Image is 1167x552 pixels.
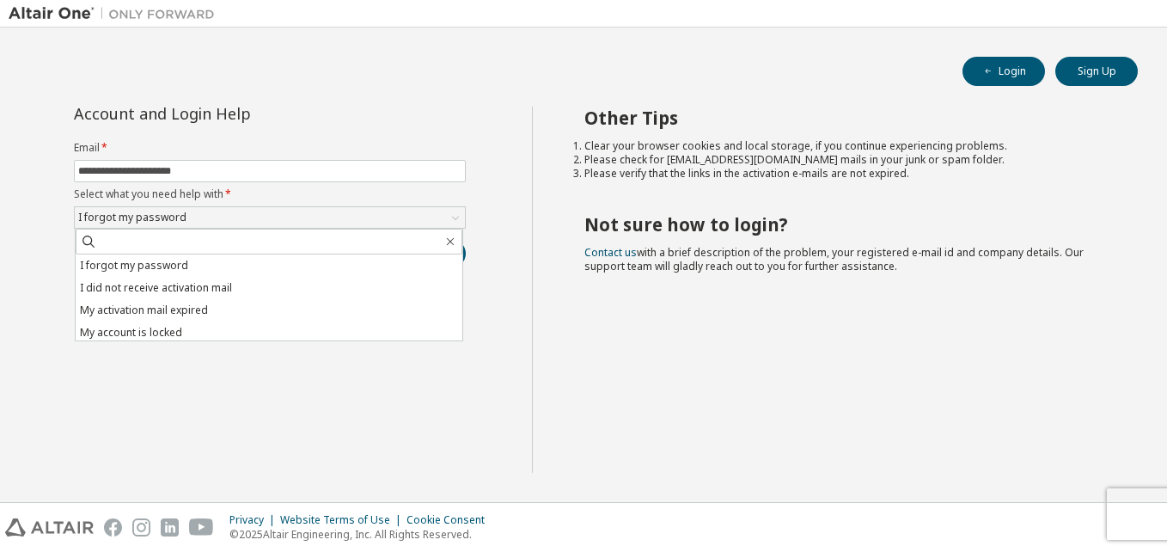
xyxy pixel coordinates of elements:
[74,107,388,120] div: Account and Login Help
[584,107,1108,129] h2: Other Tips
[962,57,1045,86] button: Login
[406,513,495,527] div: Cookie Consent
[74,141,466,155] label: Email
[5,518,94,537] img: altair_logo.svg
[584,153,1108,167] li: Please check for [EMAIL_ADDRESS][DOMAIN_NAME] mails in your junk or spam folder.
[229,513,280,527] div: Privacy
[189,518,214,537] img: youtube.svg
[280,513,406,527] div: Website Terms of Use
[584,245,1084,273] span: with a brief description of the problem, your registered e-mail id and company details. Our suppo...
[76,208,189,227] div: I forgot my password
[584,139,1108,153] li: Clear your browser cookies and local storage, if you continue experiencing problems.
[132,518,150,537] img: instagram.svg
[104,518,122,537] img: facebook.svg
[76,255,462,277] li: I forgot my password
[1055,57,1138,86] button: Sign Up
[584,167,1108,181] li: Please verify that the links in the activation e-mails are not expired.
[161,518,179,537] img: linkedin.svg
[74,187,466,201] label: Select what you need help with
[9,5,223,22] img: Altair One
[75,207,465,228] div: I forgot my password
[229,527,495,542] p: © 2025 Altair Engineering, Inc. All Rights Reserved.
[584,213,1108,236] h2: Not sure how to login?
[584,245,637,260] a: Contact us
